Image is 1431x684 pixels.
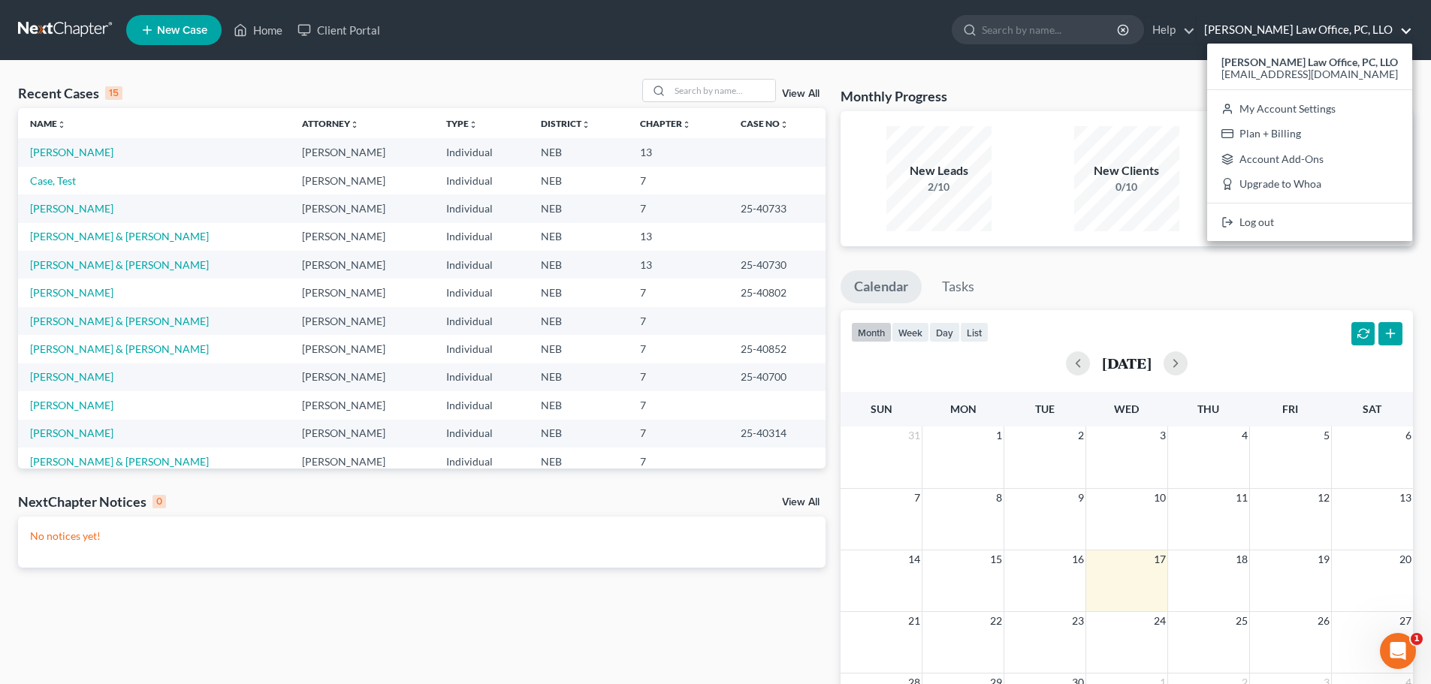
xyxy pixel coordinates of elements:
span: 1 [1411,633,1423,645]
a: Nameunfold_more [30,118,66,129]
span: 10 [1152,489,1167,507]
td: 25-40733 [729,194,826,222]
span: 26 [1316,612,1331,630]
h2: [DATE] [1102,355,1152,371]
td: [PERSON_NAME] [290,363,434,391]
span: 4 [1240,426,1249,444]
td: 7 [628,447,729,475]
input: Search by name... [670,80,775,101]
span: 11 [1234,489,1249,507]
td: NEB [529,279,628,306]
span: 25 [1234,612,1249,630]
td: NEB [529,167,628,194]
td: NEB [529,420,628,447]
a: Log out [1207,209,1412,235]
a: [PERSON_NAME] & [PERSON_NAME] [30,315,209,327]
span: 20 [1398,550,1413,568]
span: 17 [1152,550,1167,568]
div: New Leads [886,162,992,179]
td: 25-40730 [729,251,826,279]
td: [PERSON_NAME] [290,391,434,419]
a: [PERSON_NAME] [30,202,113,215]
p: No notices yet! [30,529,814,544]
td: Individual [434,391,529,419]
span: 14 [907,550,922,568]
td: [PERSON_NAME] [290,167,434,194]
a: My Account Settings [1207,96,1412,122]
i: unfold_more [581,120,590,129]
td: 25-40852 [729,335,826,363]
span: 2 [1076,426,1085,444]
span: Sun [871,402,892,415]
a: Account Add-Ons [1207,146,1412,172]
td: [PERSON_NAME] [290,194,434,222]
a: View All [782,497,820,508]
span: 23 [1070,612,1085,630]
td: [PERSON_NAME] [290,420,434,447]
td: [PERSON_NAME] [290,138,434,166]
div: 0 [152,495,166,508]
a: Upgrade to Whoa [1207,172,1412,197]
span: 9 [1076,489,1085,507]
a: [PERSON_NAME] [30,146,113,158]
td: Individual [434,420,529,447]
td: NEB [529,223,628,251]
a: [PERSON_NAME] [30,286,113,299]
td: NEB [529,391,628,419]
span: 18 [1234,550,1249,568]
td: 13 [628,251,729,279]
td: [PERSON_NAME] [290,279,434,306]
td: [PERSON_NAME] [290,335,434,363]
span: 12 [1316,489,1331,507]
a: [PERSON_NAME] & [PERSON_NAME] [30,342,209,355]
span: 24 [1152,612,1167,630]
td: 7 [628,307,729,335]
td: 7 [628,363,729,391]
td: NEB [529,194,628,222]
a: [PERSON_NAME] Law Office, PC, LLO [1197,17,1412,44]
td: 7 [628,194,729,222]
td: 7 [628,391,729,419]
span: Sat [1363,402,1381,415]
div: New Clients [1074,162,1179,179]
td: NEB [529,363,628,391]
i: unfold_more [350,120,359,129]
a: [PERSON_NAME] & [PERSON_NAME] [30,258,209,271]
td: NEB [529,447,628,475]
td: NEB [529,335,628,363]
iframe: Intercom live chat [1380,633,1416,669]
i: unfold_more [780,120,789,129]
a: Plan + Billing [1207,121,1412,146]
td: 7 [628,279,729,306]
span: Thu [1197,402,1219,415]
td: 25-40700 [729,363,826,391]
div: 15 [105,86,122,100]
i: unfold_more [469,120,478,129]
a: Tasks [928,270,988,303]
span: 15 [989,550,1004,568]
h3: Monthly Progress [841,87,947,105]
span: [EMAIL_ADDRESS][DOMAIN_NAME] [1221,68,1398,80]
a: [PERSON_NAME] [30,399,113,411]
span: New Case [157,25,207,36]
td: 13 [628,223,729,251]
td: [PERSON_NAME] [290,223,434,251]
td: [PERSON_NAME] [290,307,434,335]
a: [PERSON_NAME] [30,370,113,383]
button: week [892,322,929,342]
a: Help [1145,17,1195,44]
strong: [PERSON_NAME] Law Office, PC, LLO [1221,56,1398,68]
td: 7 [628,167,729,194]
td: Individual [434,251,529,279]
div: NextChapter Notices [18,493,166,511]
div: Recent Cases [18,84,122,102]
span: 1 [995,426,1004,444]
span: 16 [1070,550,1085,568]
a: [PERSON_NAME] & [PERSON_NAME] [30,455,209,468]
td: Individual [434,447,529,475]
a: Districtunfold_more [541,118,590,129]
td: [PERSON_NAME] [290,447,434,475]
td: 13 [628,138,729,166]
td: 25-40314 [729,420,826,447]
a: Home [226,17,290,44]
